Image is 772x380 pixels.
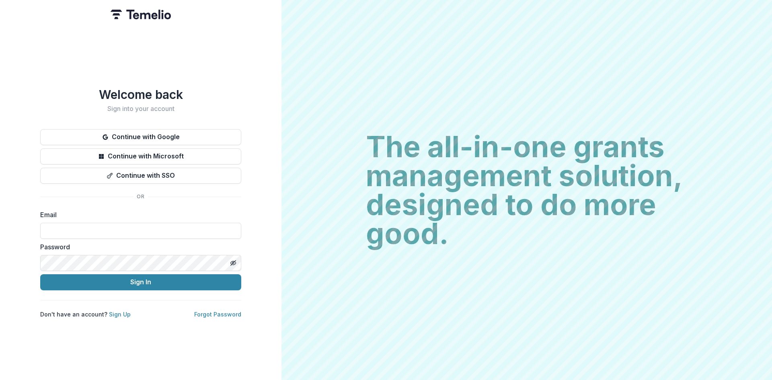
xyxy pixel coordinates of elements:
button: Toggle password visibility [227,257,240,269]
h2: Sign into your account [40,105,241,113]
label: Email [40,210,236,220]
button: Continue with SSO [40,168,241,184]
img: Temelio [111,10,171,19]
label: Password [40,242,236,252]
button: Continue with Microsoft [40,148,241,164]
button: Continue with Google [40,129,241,145]
h1: Welcome back [40,87,241,102]
p: Don't have an account? [40,310,131,318]
a: Sign Up [109,311,131,318]
button: Sign In [40,274,241,290]
a: Forgot Password [194,311,241,318]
